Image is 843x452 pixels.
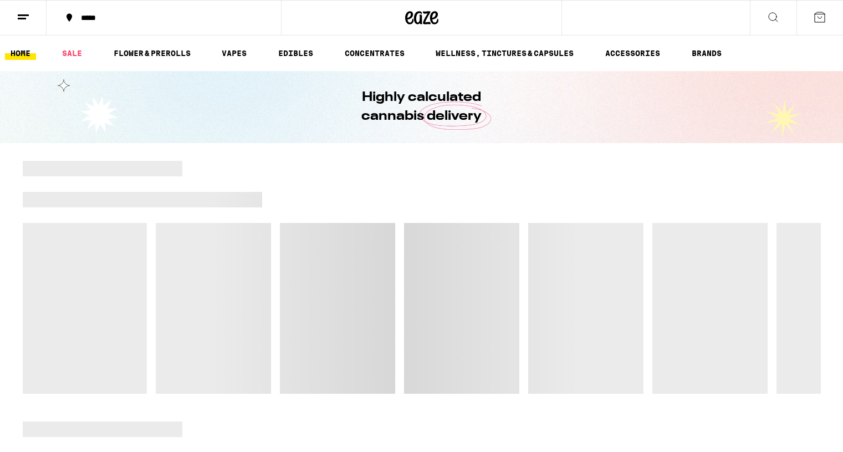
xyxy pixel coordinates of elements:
a: HOME [5,47,36,60]
a: ACCESSORIES [600,47,666,60]
h1: Highly calculated cannabis delivery [330,88,513,126]
a: SALE [57,47,88,60]
a: EDIBLES [273,47,319,60]
a: BRANDS [686,47,727,60]
a: CONCENTRATES [339,47,410,60]
a: FLOWER & PREROLLS [108,47,196,60]
a: VAPES [216,47,252,60]
a: WELLNESS, TINCTURES & CAPSULES [430,47,579,60]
